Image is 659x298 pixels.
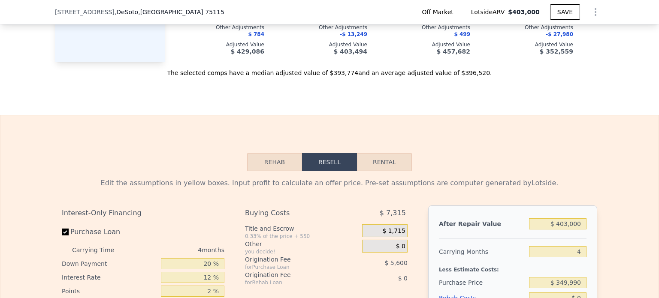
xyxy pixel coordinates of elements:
span: -$ 13,249 [340,31,367,37]
div: Origination Fee [245,255,341,264]
div: Down Payment [62,257,157,271]
span: Lotside ARV [471,8,508,16]
div: Interest-Only Financing [62,205,224,221]
div: Carrying Time [72,243,128,257]
span: $ 5,600 [384,259,407,266]
div: Edit the assumptions in yellow boxes. Input profit to calculate an offer price. Pre-set assumptio... [62,178,597,188]
span: $ 403,494 [334,48,367,55]
div: Adjusted Value [278,41,367,48]
div: Carrying Months [439,244,526,259]
span: -$ 27,980 [546,31,573,37]
div: for Purchase Loan [245,264,341,271]
div: Adjusted Value [381,41,470,48]
button: Rental [357,153,412,171]
div: 0.33% of the price + 550 [245,233,359,240]
div: Adjusted Value [484,41,573,48]
div: Other [245,240,359,248]
div: After Repair Value [439,216,526,232]
div: 4 months [131,243,224,257]
div: Adjusted Value [175,41,264,48]
div: Other Adjustments [484,24,573,31]
span: $ 1,715 [382,227,405,235]
button: Rehab [247,153,302,171]
span: $403,000 [508,9,540,15]
div: you decide! [245,248,359,255]
span: $ 429,086 [231,48,264,55]
div: Other Adjustments [381,24,470,31]
span: $ 784 [248,31,264,37]
input: Purchase Loan [62,229,69,235]
span: [STREET_ADDRESS] [55,8,115,16]
span: $ 499 [454,31,470,37]
span: $ 457,682 [437,48,470,55]
button: Resell [302,153,357,171]
span: $ 0 [398,275,408,282]
div: Points [62,284,157,298]
label: Purchase Loan [62,224,157,240]
div: The selected comps have a median adjusted value of $393,774 and an average adjusted value of $396... [55,62,604,77]
div: Buying Costs [245,205,341,221]
span: , DeSoto [115,8,224,16]
span: $ 352,559 [540,48,573,55]
span: , [GEOGRAPHIC_DATA] 75115 [138,9,224,15]
span: $ 7,315 [380,205,406,221]
div: Other Adjustments [278,24,367,31]
button: Show Options [587,3,604,21]
span: Off Market [422,8,457,16]
div: Other Adjustments [175,24,264,31]
div: for Rehab Loan [245,279,341,286]
div: Less Estimate Costs: [439,259,586,275]
div: Purchase Price [439,275,526,290]
div: Interest Rate [62,271,157,284]
span: $ 0 [396,243,405,250]
button: SAVE [550,4,580,20]
div: Title and Escrow [245,224,359,233]
div: Origination Fee [245,271,341,279]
